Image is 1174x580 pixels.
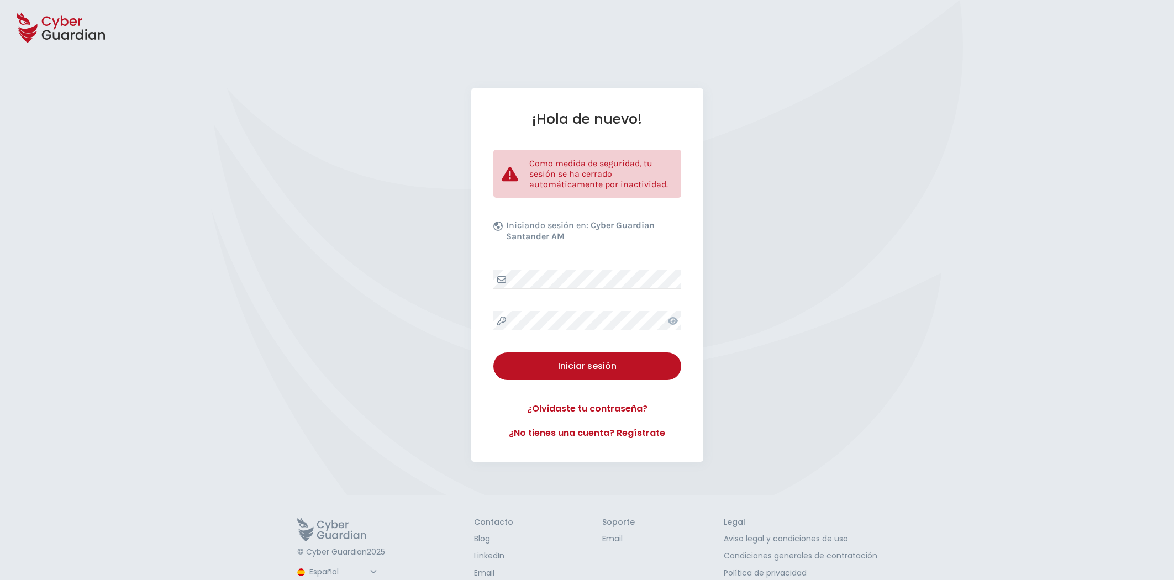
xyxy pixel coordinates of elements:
img: region-logo [297,568,305,576]
a: Blog [474,533,513,545]
button: Iniciar sesión [493,352,681,380]
p: © Cyber Guardian 2025 [297,547,385,557]
a: ¿No tienes una cuenta? Regístrate [493,426,681,440]
a: Política de privacidad [724,567,877,579]
b: Cyber Guardian Santander AM [506,220,655,241]
a: ¿Olvidaste tu contraseña? [493,402,681,415]
h3: Soporte [602,518,635,528]
h3: Contacto [474,518,513,528]
a: Aviso legal y condiciones de uso [724,533,877,545]
div: Iniciar sesión [502,360,673,373]
h3: Legal [724,518,877,528]
h1: ¡Hola de nuevo! [493,110,681,128]
a: Email [474,567,513,579]
a: LinkedIn [474,550,513,562]
a: Email [602,533,635,545]
p: Como medida de seguridad, tu sesión se ha cerrado automáticamente por inactividad. [529,158,673,189]
p: Iniciando sesión en: [506,220,678,247]
a: Condiciones generales de contratación [724,550,877,562]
